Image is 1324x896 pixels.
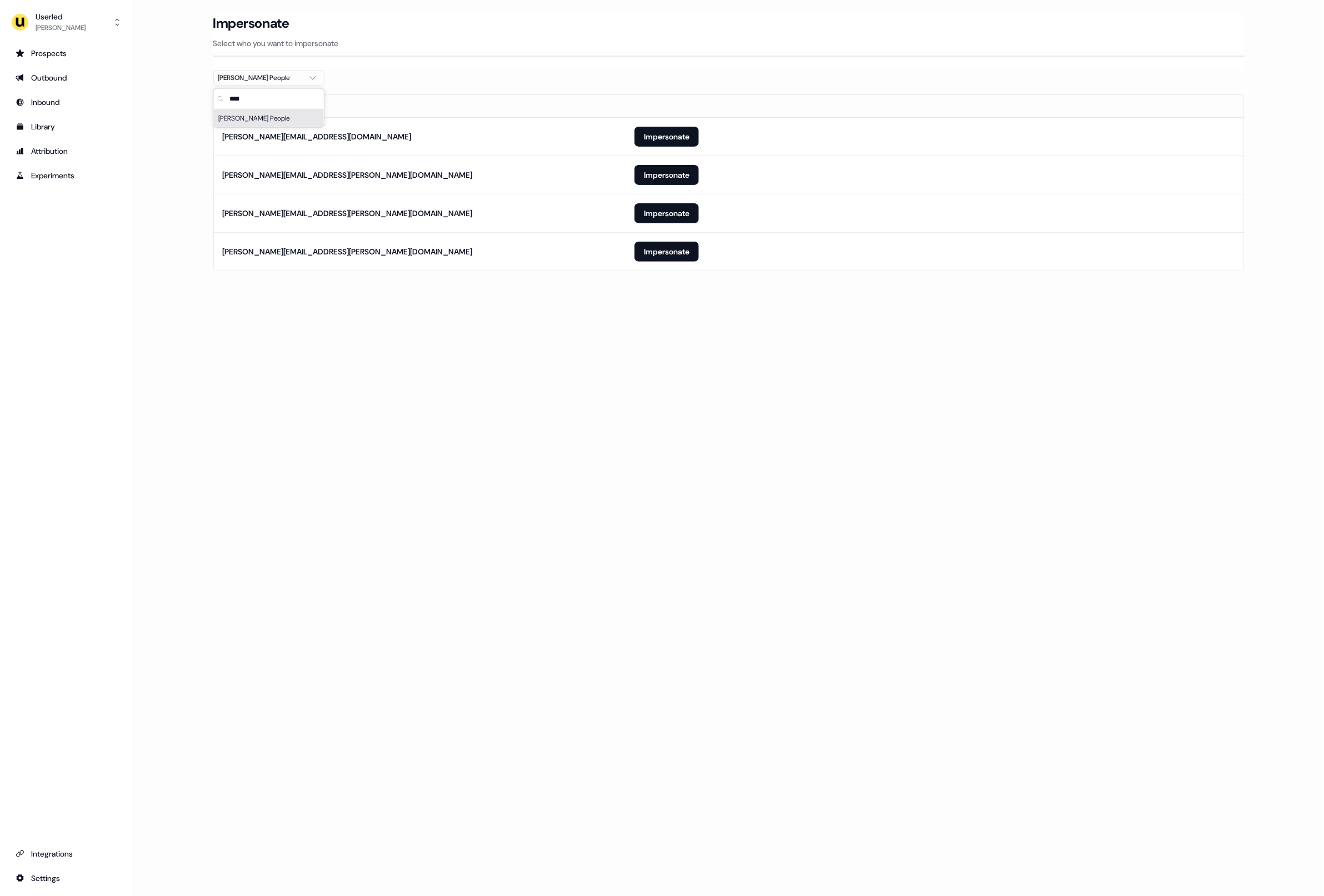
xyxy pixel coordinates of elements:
[223,131,412,142] div: [PERSON_NAME][EMAIL_ADDRESS][DOMAIN_NAME]
[214,95,626,117] th: Email
[16,146,117,157] div: Attribution
[634,127,699,147] button: Impersonate
[16,97,117,108] div: Inbound
[16,72,117,83] div: Outbound
[16,873,117,884] div: Settings
[634,242,699,262] button: Impersonate
[36,11,86,22] div: Userled
[9,869,124,887] a: Go to integrations
[9,44,124,62] a: Go to prospects
[218,72,302,83] div: [PERSON_NAME] People
[213,15,289,32] h3: Impersonate
[223,246,473,257] div: [PERSON_NAME][EMAIL_ADDRESS][PERSON_NAME][DOMAIN_NAME]
[634,165,699,185] button: Impersonate
[16,170,117,181] div: Experiments
[213,70,324,86] button: [PERSON_NAME] People
[16,848,117,859] div: Integrations
[9,142,124,160] a: Go to attribution
[9,93,124,111] a: Go to Inbound
[9,69,124,87] a: Go to outbound experience
[214,109,324,127] div: [PERSON_NAME] People
[223,169,473,181] div: [PERSON_NAME][EMAIL_ADDRESS][PERSON_NAME][DOMAIN_NAME]
[9,845,124,863] a: Go to integrations
[9,167,124,184] a: Go to experiments
[16,121,117,132] div: Library
[634,203,699,223] button: Impersonate
[213,38,1245,49] p: Select who you want to impersonate
[223,208,473,219] div: [PERSON_NAME][EMAIL_ADDRESS][PERSON_NAME][DOMAIN_NAME]
[9,118,124,136] a: Go to templates
[36,22,86,33] div: [PERSON_NAME]
[9,9,124,36] button: Userled[PERSON_NAME]
[214,109,324,127] div: Suggestions
[16,48,117,59] div: Prospects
